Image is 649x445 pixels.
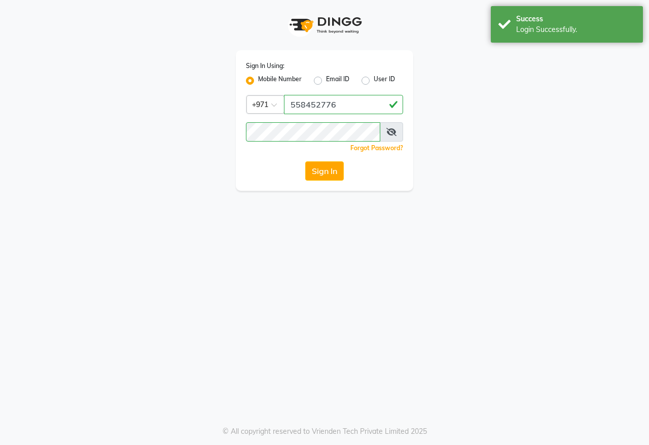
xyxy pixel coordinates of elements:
div: Login Successfully. [516,24,635,35]
label: Email ID [326,75,349,87]
button: Sign In [305,161,344,181]
img: logo1.svg [284,10,365,40]
label: Sign In Using: [246,61,284,71]
label: Mobile Number [258,75,302,87]
label: User ID [374,75,395,87]
a: Forgot Password? [350,144,403,152]
div: Success [516,14,635,24]
input: Username [246,122,380,142]
input: Username [284,95,403,114]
